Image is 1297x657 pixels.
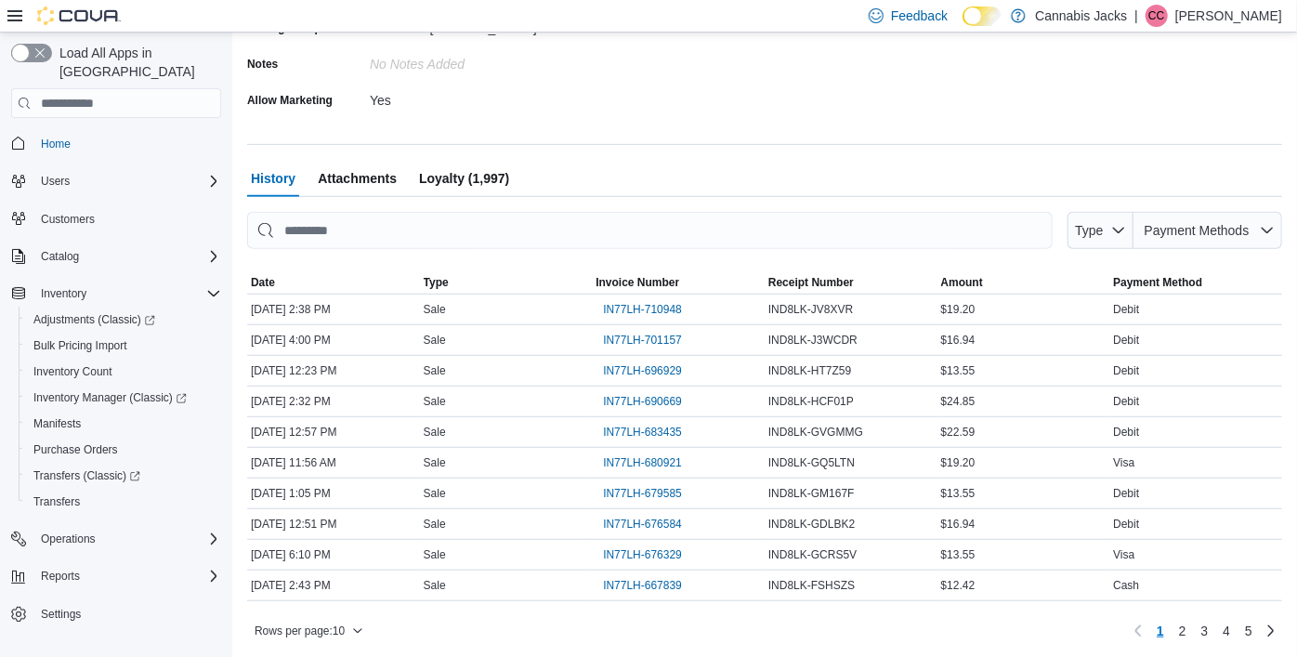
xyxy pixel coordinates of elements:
span: 3 [1201,622,1209,640]
button: Invoice Number [592,271,765,294]
span: IN77LH-679585 [603,486,682,501]
nav: Pagination for table: [1127,616,1282,646]
a: Transfers (Classic) [19,463,229,489]
span: Inventory Manager (Classic) [33,390,187,405]
span: Type [424,275,449,290]
span: Date [251,275,275,290]
span: Debit [1113,302,1139,317]
span: [DATE] 12:51 PM [251,517,336,532]
span: IN77LH-701157 [603,333,682,348]
button: IN77LH-680921 [596,452,689,474]
a: Purchase Orders [26,439,125,461]
button: Inventory Count [19,359,229,385]
span: IND8LK-GVGMMG [768,425,863,440]
button: IN77LH-710948 [596,298,689,321]
span: IND8LK-HCF01P [768,394,854,409]
button: Users [33,170,77,192]
span: Sale [424,363,446,378]
span: Attachments [318,160,397,197]
button: IN77LH-701157 [596,329,689,351]
button: Catalog [4,243,229,269]
span: [DATE] 6:10 PM [251,547,331,562]
a: Inventory Manager (Classic) [19,385,229,411]
ul: Pagination for table: [1149,616,1260,646]
span: Users [33,170,221,192]
button: Page 1 of 5 [1149,616,1172,646]
span: Debit [1113,394,1139,409]
button: IN77LH-690669 [596,390,689,413]
div: $12.42 [937,574,1110,597]
div: $19.20 [937,452,1110,474]
input: This is a search bar. As you type, the results lower in the page will automatically filter. [247,212,1053,249]
p: [PERSON_NAME] [1175,5,1282,27]
div: $13.55 [937,544,1110,566]
button: IN77LH-679585 [596,482,689,505]
button: Receipt Number [765,271,937,294]
a: Home [33,133,78,155]
span: Invoice Number [596,275,679,290]
p: Cannabis Jacks [1035,5,1127,27]
button: Catalog [33,245,86,268]
span: IN77LH-690669 [603,394,682,409]
span: IN77LH-683435 [603,425,682,440]
button: IN77LH-683435 [596,421,689,443]
span: Sale [424,394,446,409]
a: Adjustments (Classic) [19,307,229,333]
span: Dark Mode [963,26,963,27]
a: Settings [33,603,88,625]
button: Reports [33,565,87,587]
button: Purchase Orders [19,437,229,463]
button: IN77LH-696929 [596,360,689,382]
span: [DATE] 2:32 PM [251,394,331,409]
span: Sale [424,425,446,440]
span: Payment Method [1113,275,1202,290]
a: Page 4 of 5 [1215,616,1238,646]
span: Home [33,131,221,154]
span: Catalog [33,245,221,268]
button: Users [4,168,229,194]
label: Allow Marketing [247,93,333,108]
span: IND8LK-JV8XVR [768,302,853,317]
span: IND8LK-GQ5LTN [768,455,855,470]
a: Inventory Count [26,361,120,383]
span: IN77LH-667839 [603,578,682,593]
span: Sale [424,486,446,501]
span: Type [1075,223,1103,238]
button: Payment Method [1109,271,1282,294]
span: IND8LK-GDLBK2 [768,517,855,532]
a: Adjustments (Classic) [26,309,163,331]
span: Adjustments (Classic) [26,309,221,331]
span: Settings [41,607,81,622]
span: IND8LK-HT7Z59 [768,363,851,378]
div: No Notes added [370,49,619,72]
button: Reports [4,563,229,589]
input: Dark Mode [963,7,1002,26]
button: Transfers [19,489,229,515]
span: Inventory Count [26,361,221,383]
span: [DATE] 11:56 AM [251,455,336,470]
button: Type [420,271,593,294]
button: Inventory [4,281,229,307]
div: $22.59 [937,421,1110,443]
span: Payment Methods [1145,223,1250,238]
span: IN77LH-676584 [603,517,682,532]
div: Corey Casola [1146,5,1168,27]
span: Settings [33,602,221,625]
button: Settings [4,600,229,627]
div: $13.55 [937,482,1110,505]
button: Operations [33,528,103,550]
button: Amount [937,271,1110,294]
span: Bulk Pricing Import [26,335,221,357]
a: Transfers (Classic) [26,465,148,487]
span: Sale [424,517,446,532]
span: Cash [1113,578,1139,593]
img: Cova [37,7,121,25]
span: Reports [41,569,80,584]
span: Purchase Orders [33,442,118,457]
button: IN77LH-676329 [596,544,689,566]
span: Customers [41,212,95,227]
span: Operations [33,528,221,550]
span: Loyalty (1,997) [419,160,509,197]
button: Inventory [33,283,94,305]
span: IND8LK-J3WCDR [768,333,858,348]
